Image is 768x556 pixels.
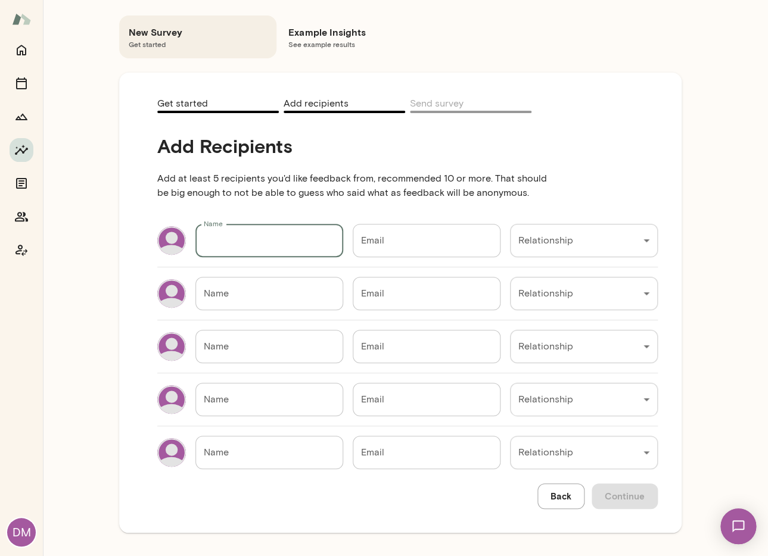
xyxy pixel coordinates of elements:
label: Name [204,218,223,229]
h6: New Survey [129,25,267,39]
button: Home [10,38,33,62]
button: Insights [10,138,33,162]
span: Get started [129,39,267,49]
div: New SurveyGet started [119,15,276,58]
span: Get started [157,98,208,111]
div: Example InsightsSee example results [279,15,436,58]
button: Growth Plan [10,105,33,129]
div: DM [7,518,36,546]
button: Documents [10,171,33,195]
h4: Add Recipients [157,135,558,157]
img: Mento [12,8,31,30]
p: Add at least 5 recipients you'd like feedback from, recommended 10 or more. That should be big en... [157,157,558,214]
span: Add recipients [284,98,349,111]
h6: Example Insights [288,25,427,39]
span: See example results [288,39,427,49]
button: Back [537,483,584,508]
button: Coach app [10,238,33,262]
button: Sessions [10,71,33,95]
button: Members [10,205,33,229]
span: Send survey [410,98,464,111]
